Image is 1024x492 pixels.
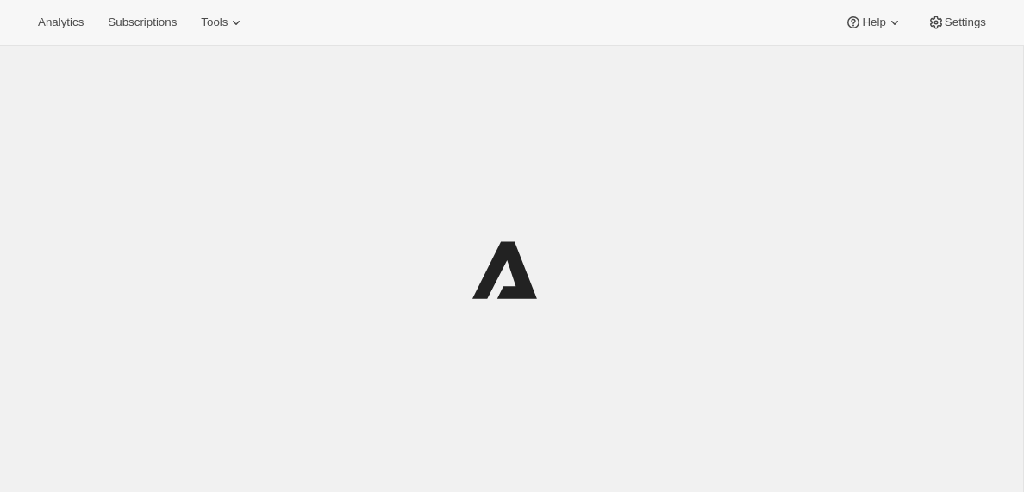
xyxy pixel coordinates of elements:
button: Settings [917,10,996,34]
button: Help [834,10,913,34]
button: Analytics [28,10,94,34]
span: Settings [945,16,986,29]
button: Tools [190,10,255,34]
span: Subscriptions [108,16,177,29]
span: Tools [201,16,228,29]
button: Subscriptions [97,10,187,34]
span: Help [862,16,885,29]
span: Analytics [38,16,84,29]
